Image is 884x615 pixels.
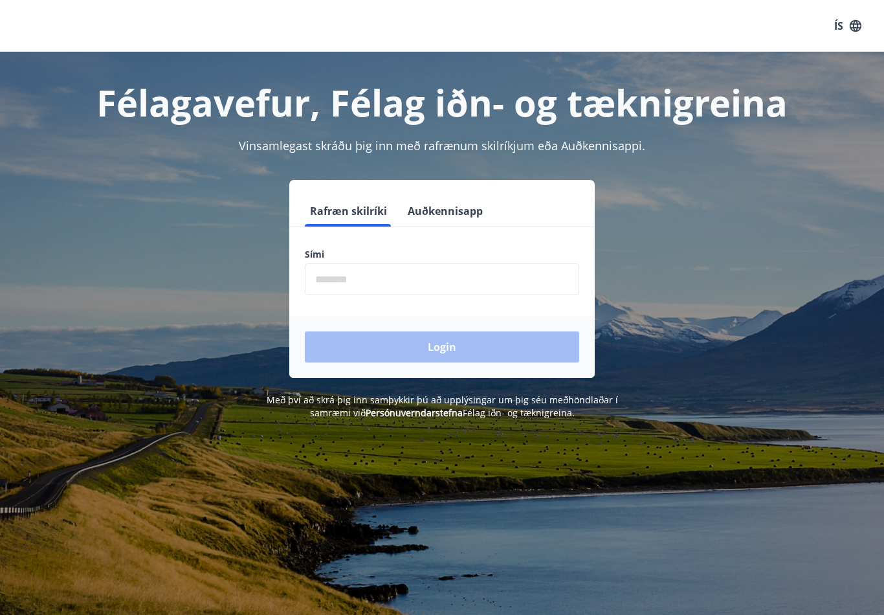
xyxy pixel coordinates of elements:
[827,14,868,38] button: ÍS
[366,407,463,419] a: Persónuverndarstefna
[305,196,392,227] button: Rafræn skilríki
[267,394,618,419] span: Með því að skrá þig inn samþykkir þú að upplýsingar um þig séu meðhöndlaðar í samræmi við Félag i...
[403,196,488,227] button: Auðkennisapp
[239,138,645,153] span: Vinsamlegast skráðu þig inn með rafrænum skilríkjum eða Auðkennisappi.
[305,248,579,261] label: Sími
[16,78,868,127] h1: Félagavefur, Félag iðn- og tæknigreina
